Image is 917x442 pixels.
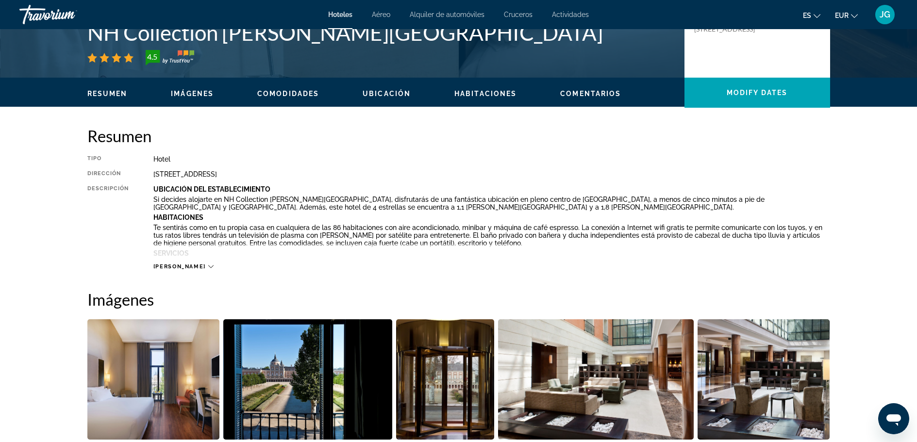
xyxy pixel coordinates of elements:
[153,196,830,211] p: Si decides alojarte en NH Collection [PERSON_NAME][GEOGRAPHIC_DATA], disfrutarás de una fantástic...
[87,155,129,163] div: Tipo
[684,78,830,108] button: Modify Dates
[153,155,830,163] div: Hotel
[560,89,621,98] button: Comentarios
[880,10,890,19] span: JG
[803,12,811,19] span: es
[153,263,214,270] button: [PERSON_NAME]
[87,90,128,98] span: Resumen
[454,90,517,98] span: Habitaciones
[153,185,270,193] b: Ubicación Del Establecimiento
[835,12,849,19] span: EUR
[257,90,319,98] span: Comodidades
[363,90,411,98] span: Ubicación
[328,11,352,18] a: Hoteles
[87,290,830,309] h2: Imágenes
[803,8,820,22] button: Change language
[872,4,898,25] button: User Menu
[454,89,517,98] button: Habitaciones
[257,89,319,98] button: Comodidades
[143,51,162,63] div: 4.5
[552,11,589,18] a: Actividades
[171,90,214,98] span: Imágenes
[223,319,392,440] button: Open full-screen image slider
[153,213,203,221] b: Habitaciones
[171,89,214,98] button: Imágenes
[560,90,621,98] span: Comentarios
[698,319,830,440] button: Open full-screen image slider
[87,170,129,178] div: Dirección
[835,8,858,22] button: Change currency
[19,2,117,27] a: Travorium
[410,11,484,18] a: Alquiler de automóviles
[498,319,694,440] button: Open full-screen image slider
[153,170,830,178] div: [STREET_ADDRESS]
[153,224,830,247] p: Te sentirás como en tu propia casa en cualquiera de las 86 habitaciones con aire acondicionado, m...
[87,20,675,45] h1: NH Collection [PERSON_NAME][GEOGRAPHIC_DATA]
[363,89,411,98] button: Ubicación
[87,319,220,440] button: Open full-screen image slider
[87,185,129,258] div: Descripción
[146,50,194,65] img: TrustYou guest rating badge
[396,319,495,440] button: Open full-screen image slider
[694,25,772,33] p: [STREET_ADDRESS]
[878,403,909,434] iframe: Botó per iniciar la finestra de missatges
[372,11,390,18] a: Aéreo
[504,11,533,18] a: Cruceros
[87,126,830,146] h2: Resumen
[87,89,128,98] button: Resumen
[727,89,787,97] span: Modify Dates
[153,263,206,270] span: [PERSON_NAME]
